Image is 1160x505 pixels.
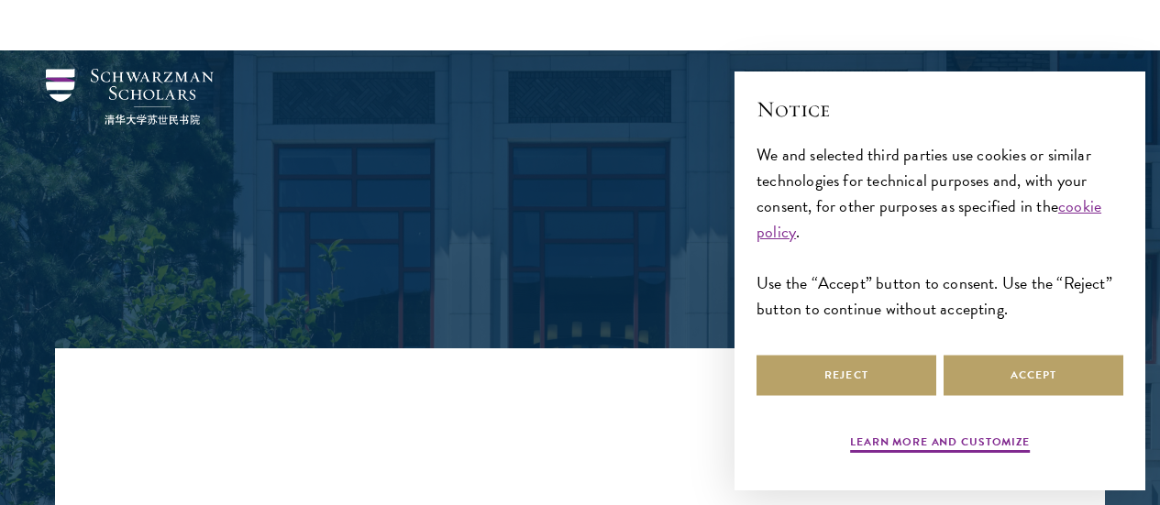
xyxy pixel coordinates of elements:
button: Reject [757,355,936,396]
img: Schwarzman Scholars [46,69,214,125]
button: Accept [944,355,1123,396]
h2: Notice [757,93,1123,125]
div: We and selected third parties use cookies or similar technologies for technical purposes and, wit... [757,142,1123,323]
button: Learn more and customize [850,434,1030,456]
a: cookie policy [757,193,1101,244]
